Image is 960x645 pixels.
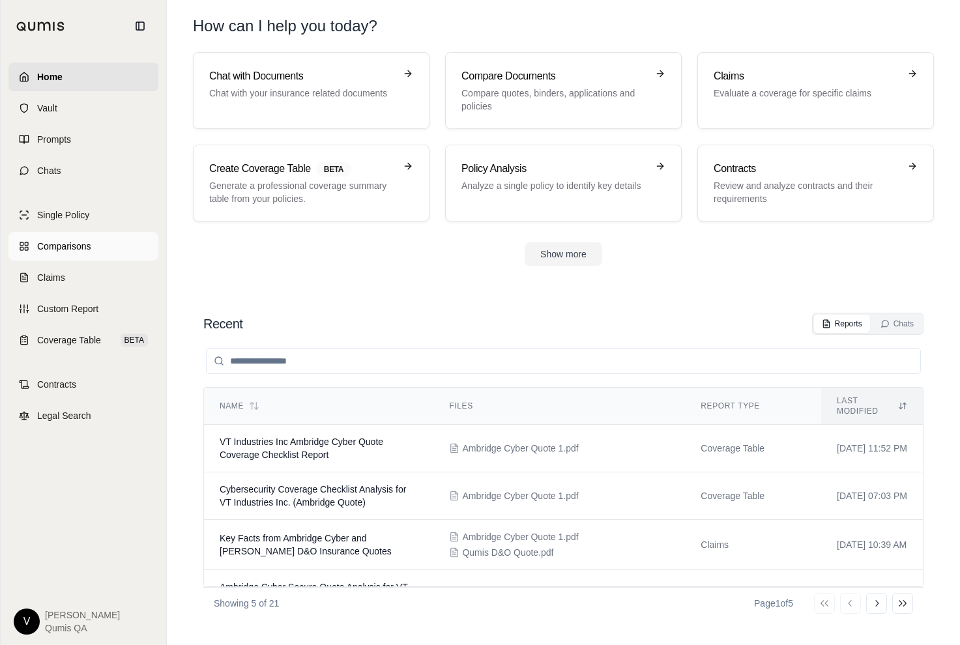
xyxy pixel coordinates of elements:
[714,68,899,84] h3: Claims
[821,570,923,618] td: [DATE] 09:49 AM
[461,161,647,177] h3: Policy Analysis
[714,179,899,205] p: Review and analyze contracts and their requirements
[462,546,553,559] span: Qumis D&O Quote.pdf
[445,52,682,129] a: Compare DocumentsCompare quotes, binders, applications and policies
[214,597,279,610] p: Showing 5 of 21
[754,597,793,610] div: Page 1 of 5
[37,378,76,391] span: Contracts
[685,425,821,472] td: Coverage Table
[37,102,57,115] span: Vault
[37,70,63,83] span: Home
[697,145,934,222] a: ContractsReview and analyze contracts and their requirements
[8,232,158,261] a: Comparisons
[37,208,89,222] span: Single Policy
[685,388,821,425] th: Report Type
[193,52,429,129] a: Chat with DocumentsChat with your insurance related documents
[714,87,899,100] p: Evaluate a coverage for specific claims
[685,472,821,520] td: Coverage Table
[821,472,923,520] td: [DATE] 07:03 PM
[8,263,158,292] a: Claims
[8,156,158,185] a: Chats
[822,319,862,329] div: Reports
[714,161,899,177] h3: Contracts
[8,125,158,154] a: Prompts
[8,294,158,323] a: Custom Report
[814,315,870,333] button: Reports
[462,530,578,543] span: Ambridge Cyber Quote 1.pdf
[37,271,65,284] span: Claims
[8,201,158,229] a: Single Policy
[220,484,406,508] span: Cybersecurity Coverage Checklist Analysis for VT Industries Inc. (Ambridge Quote)
[220,582,407,605] span: Ambridge Cyber Secure Quote Analysis for VT Industries Inc.
[45,609,120,622] span: [PERSON_NAME]
[8,63,158,91] a: Home
[220,401,418,411] div: Name
[685,570,821,618] td: Single Policy Analysis
[316,162,351,177] span: BETA
[821,425,923,472] td: [DATE] 11:52 PM
[873,315,922,333] button: Chats
[45,622,120,635] span: Qumis QA
[462,442,578,455] span: Ambridge Cyber Quote 1.pdf
[37,240,91,253] span: Comparisons
[525,242,602,266] button: Show more
[220,533,392,556] span: Key Facts from Ambridge Cyber and Hudson D&O Insurance Quotes
[209,87,395,100] p: Chat with your insurance related documents
[209,179,395,205] p: Generate a professional coverage summary table from your policies.
[37,302,98,315] span: Custom Report
[121,334,148,347] span: BETA
[130,16,151,36] button: Collapse sidebar
[433,388,685,425] th: Files
[37,409,91,422] span: Legal Search
[16,21,65,31] img: Qumis Logo
[821,520,923,570] td: [DATE] 10:39 AM
[37,334,101,347] span: Coverage Table
[193,145,429,222] a: Create Coverage TableBETAGenerate a professional coverage summary table from your policies.
[8,326,158,354] a: Coverage TableBETA
[220,437,383,460] span: VT Industries Inc Ambridge Cyber Quote Coverage Checklist Report
[461,179,647,192] p: Analyze a single policy to identify key details
[697,52,934,129] a: ClaimsEvaluate a coverage for specific claims
[14,609,40,635] div: V
[8,370,158,399] a: Contracts
[445,145,682,222] a: Policy AnalysisAnalyze a single policy to identify key details
[880,319,914,329] div: Chats
[203,315,242,333] h2: Recent
[37,133,71,146] span: Prompts
[462,489,578,502] span: Ambridge Cyber Quote 1.pdf
[461,87,647,113] p: Compare quotes, binders, applications and policies
[8,94,158,122] a: Vault
[837,395,907,416] div: Last modified
[685,520,821,570] td: Claims
[461,68,647,84] h3: Compare Documents
[8,401,158,430] a: Legal Search
[193,16,934,36] h1: How can I help you today?
[209,161,395,177] h3: Create Coverage Table
[37,164,61,177] span: Chats
[209,68,395,84] h3: Chat with Documents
